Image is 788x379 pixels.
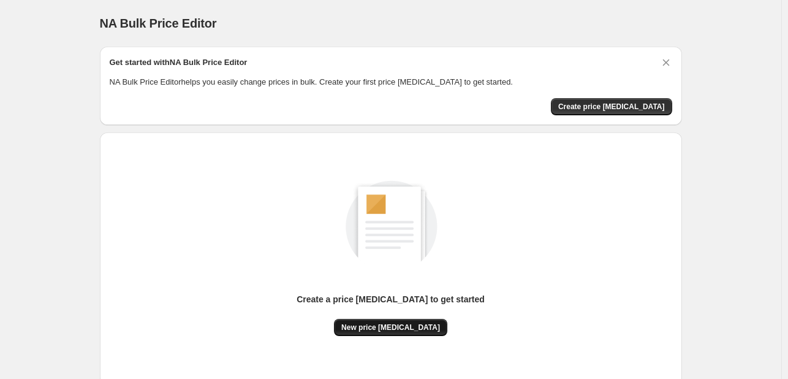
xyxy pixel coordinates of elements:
[334,319,447,336] button: New price [MEDICAL_DATA]
[297,293,485,305] p: Create a price [MEDICAL_DATA] to get started
[551,98,672,115] button: Create price change job
[660,56,672,69] button: Dismiss card
[110,76,672,88] p: NA Bulk Price Editor helps you easily change prices in bulk. Create your first price [MEDICAL_DAT...
[341,323,440,332] span: New price [MEDICAL_DATA]
[110,56,248,69] h2: Get started with NA Bulk Price Editor
[558,102,665,112] span: Create price [MEDICAL_DATA]
[100,17,217,30] span: NA Bulk Price Editor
